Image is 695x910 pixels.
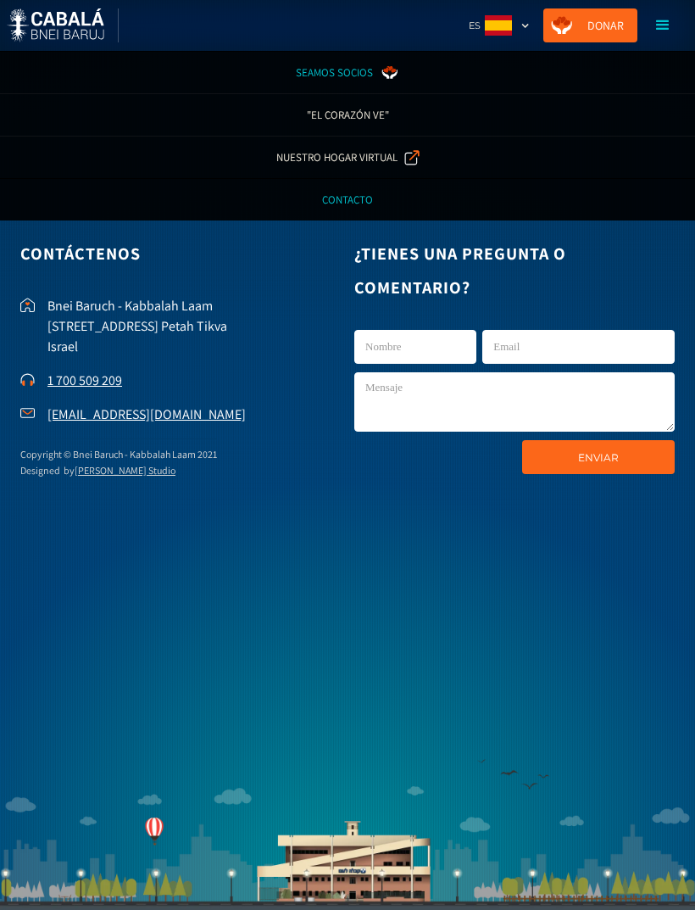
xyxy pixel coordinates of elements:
div: Contacto [322,192,373,209]
div: NUESTRO HOGAR VIRTUAL [276,149,398,166]
div: ES [462,8,537,42]
div: ES [469,17,481,34]
div: SEAMOS SOCIOS [296,64,373,81]
a: Donar [543,8,637,42]
div: "El corazón ve" [307,107,389,124]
